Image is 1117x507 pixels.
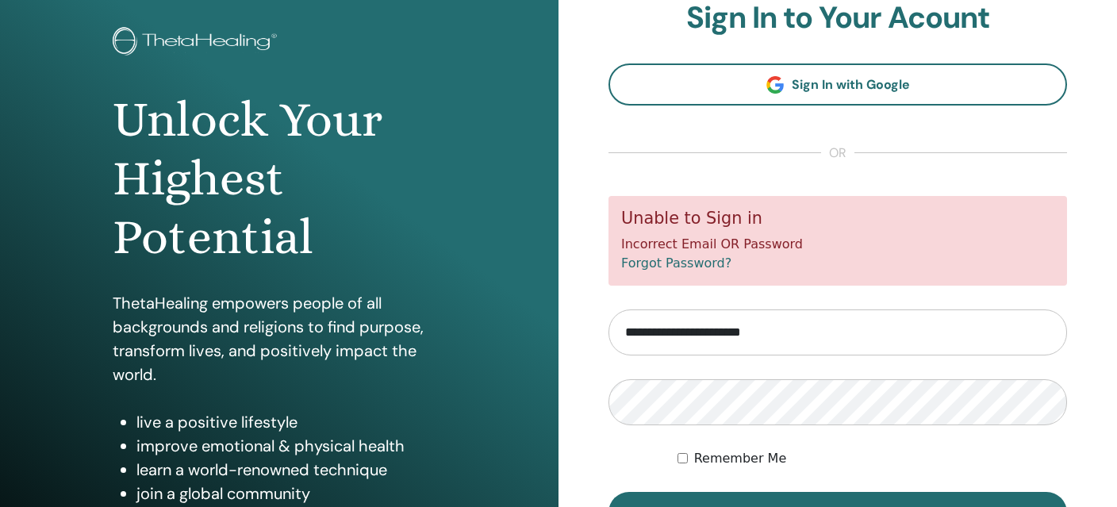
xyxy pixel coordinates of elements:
li: learn a world-renowned technique [136,458,445,482]
label: Remember Me [694,449,787,468]
h5: Unable to Sign in [621,209,1054,229]
span: or [821,144,854,163]
li: improve emotional & physical health [136,434,445,458]
a: Sign In with Google [608,63,1067,106]
li: join a global community [136,482,445,505]
p: ThetaHealing empowers people of all backgrounds and religions to find purpose, transform lives, a... [113,291,445,386]
h1: Unlock Your Highest Potential [113,90,445,267]
div: Incorrect Email OR Password [608,196,1067,286]
span: Sign In with Google [792,76,910,93]
li: live a positive lifestyle [136,410,445,434]
a: Forgot Password? [621,255,731,271]
div: Keep me authenticated indefinitely or until I manually logout [677,449,1067,468]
